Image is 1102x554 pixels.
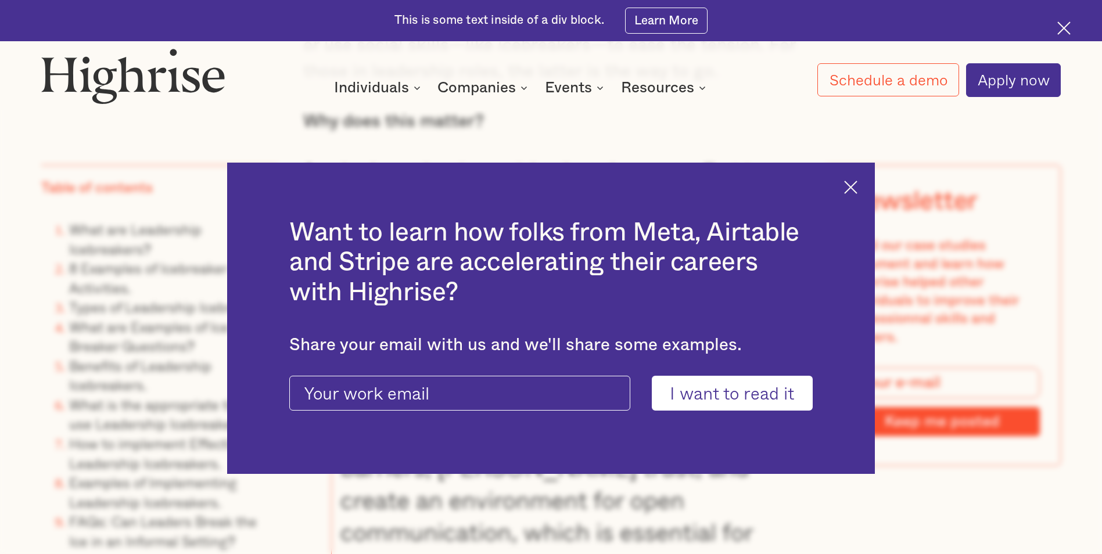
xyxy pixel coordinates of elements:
div: Events [545,81,607,95]
input: Your work email [289,376,630,410]
form: current-ascender-blog-article-modal-form [289,376,813,410]
div: Individuals [334,81,424,95]
img: Cross icon [844,181,857,194]
a: Apply now [966,63,1061,97]
div: This is some text inside of a div block. [394,12,604,28]
img: Cross icon [1057,21,1071,35]
h2: Want to learn how folks from Meta, Airtable and Stripe are accelerating their careers with Highrise? [289,218,813,308]
div: Events [545,81,592,95]
img: Highrise logo [41,48,225,104]
div: Share your email with us and we'll share some examples. [289,335,813,355]
input: I want to read it [652,376,813,410]
div: Resources [621,81,694,95]
div: Individuals [334,81,409,95]
div: Companies [437,81,516,95]
div: Resources [621,81,709,95]
a: Schedule a demo [817,63,959,96]
a: Learn More [625,8,708,34]
div: Companies [437,81,531,95]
